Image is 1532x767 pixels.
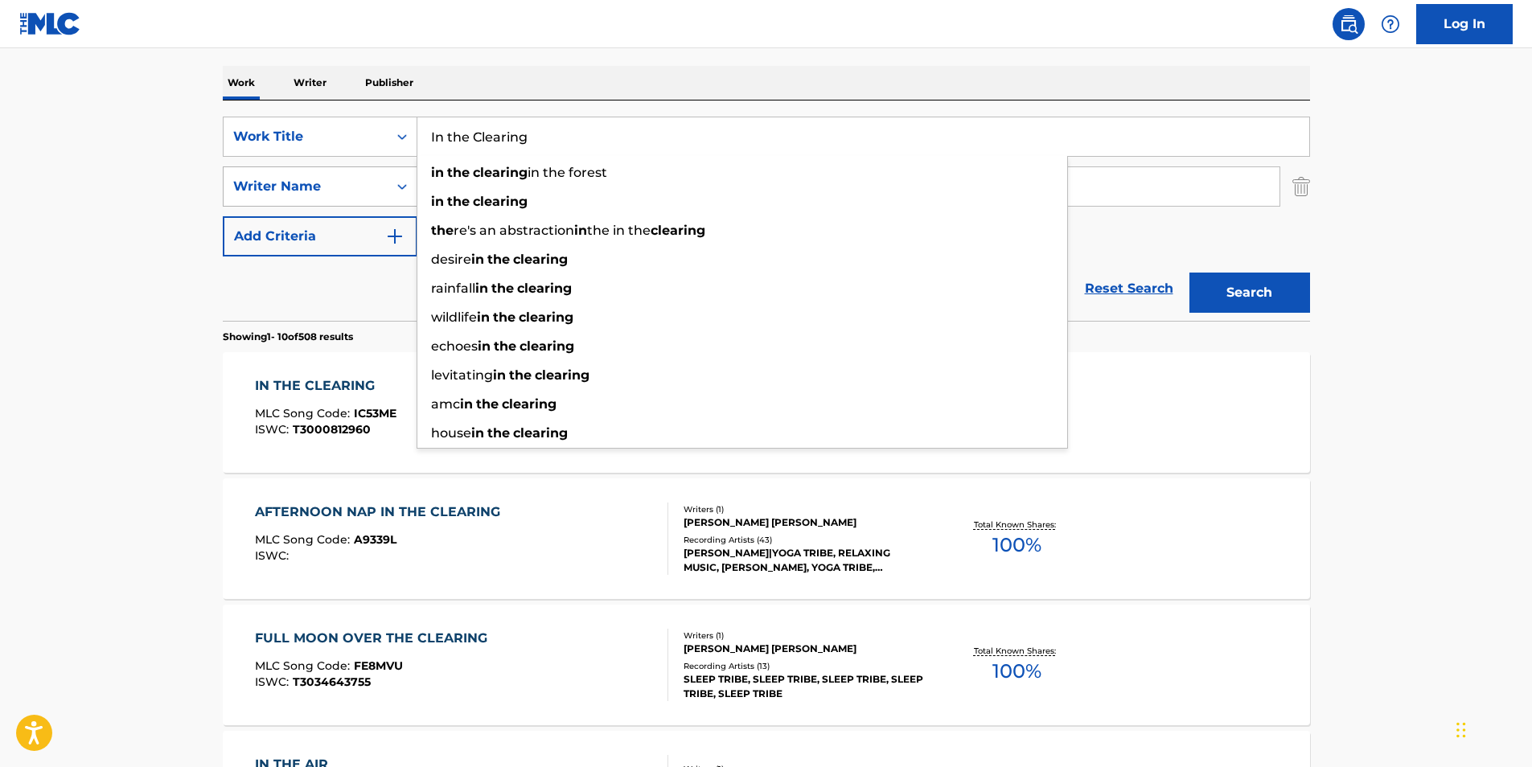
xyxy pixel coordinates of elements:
[535,367,589,383] strong: clearing
[431,367,493,383] span: levitating
[1339,14,1358,34] img: search
[223,330,353,344] p: Showing 1 - 10 of 508 results
[233,127,378,146] div: Work Title
[574,223,587,238] strong: in
[255,532,354,547] span: MLC Song Code :
[684,630,926,642] div: Writers ( 1 )
[255,548,293,563] span: ISWC :
[974,645,1060,657] p: Total Known Shares:
[431,223,454,238] strong: the
[1077,271,1181,306] a: Reset Search
[519,310,573,325] strong: clearing
[385,227,405,246] img: 9d2ae6d4665cec9f34b9.svg
[493,367,506,383] strong: in
[454,223,574,238] span: re's an abstraction
[223,117,1310,321] form: Search Form
[491,281,514,296] strong: the
[1381,14,1400,34] img: help
[471,425,484,441] strong: in
[223,605,1310,725] a: FULL MOON OVER THE CLEARINGMLC Song Code:FE8MVUISWC:T3034643755Writers (1)[PERSON_NAME] [PERSON_N...
[475,281,488,296] strong: in
[255,658,354,673] span: MLC Song Code :
[684,672,926,701] div: SLEEP TRIBE, SLEEP TRIBE, SLEEP TRIBE, SLEEP TRIBE, SLEEP TRIBE
[513,425,568,441] strong: clearing
[255,629,495,648] div: FULL MOON OVER THE CLEARING
[431,165,444,180] strong: in
[223,66,260,100] p: Work
[255,422,293,437] span: ISWC :
[473,194,528,209] strong: clearing
[431,338,478,354] span: echoes
[223,478,1310,599] a: AFTERNOON NAP IN THE CLEARINGMLC Song Code:A9339LISWC:Writers (1)[PERSON_NAME] [PERSON_NAME]Recor...
[471,252,484,267] strong: in
[517,281,572,296] strong: clearing
[354,532,396,547] span: A9339L
[476,396,499,412] strong: the
[487,252,510,267] strong: the
[992,657,1041,686] span: 100 %
[684,660,926,672] div: Recording Artists ( 13 )
[487,425,510,441] strong: the
[19,12,81,35] img: MLC Logo
[493,310,515,325] strong: the
[431,425,471,441] span: house
[293,675,371,689] span: T3034643755
[509,367,532,383] strong: the
[223,352,1310,473] a: IN THE CLEARINGMLC Song Code:IC53MEISWC:T3000812960Writers (1)[PERSON_NAME] [PERSON_NAME]Recordin...
[684,546,926,575] div: [PERSON_NAME]|YOGA TRIBE, RELAXING MUSIC, [PERSON_NAME], YOGA TRIBE, RELAXING MUSIC, [PERSON_NAME...
[255,502,508,522] div: AFTERNOON NAP IN THE CLEARING
[233,177,378,196] div: Writer Name
[354,406,396,420] span: IC53ME
[255,376,396,396] div: IN THE CLEARING
[684,642,926,656] div: [PERSON_NAME] [PERSON_NAME]
[354,658,403,673] span: FE8MVU
[513,252,568,267] strong: clearing
[431,281,475,296] span: rainfall
[520,338,574,354] strong: clearing
[651,223,705,238] strong: clearing
[289,66,331,100] p: Writer
[447,165,470,180] strong: the
[502,396,557,412] strong: clearing
[460,396,473,412] strong: in
[974,519,1060,531] p: Total Known Shares:
[477,310,490,325] strong: in
[255,675,293,689] span: ISWC :
[255,406,354,420] span: MLC Song Code :
[431,396,460,412] span: amc
[1374,8,1407,40] div: Help
[1452,690,1532,767] iframe: Chat Widget
[447,194,470,209] strong: the
[473,165,528,180] strong: clearing
[684,534,926,546] div: Recording Artists ( 43 )
[223,216,417,256] button: Add Criteria
[1333,8,1365,40] a: Public Search
[684,503,926,515] div: Writers ( 1 )
[478,338,491,354] strong: in
[431,310,477,325] span: wildlife
[1456,706,1466,754] div: Drag
[1292,166,1310,207] img: Delete Criterion
[992,531,1041,560] span: 100 %
[360,66,418,100] p: Publisher
[587,223,651,238] span: the in the
[293,422,371,437] span: T3000812960
[431,194,444,209] strong: in
[1416,4,1513,44] a: Log In
[494,338,516,354] strong: the
[684,515,926,530] div: [PERSON_NAME] [PERSON_NAME]
[1189,273,1310,313] button: Search
[528,165,607,180] span: in the forest
[431,252,471,267] span: desire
